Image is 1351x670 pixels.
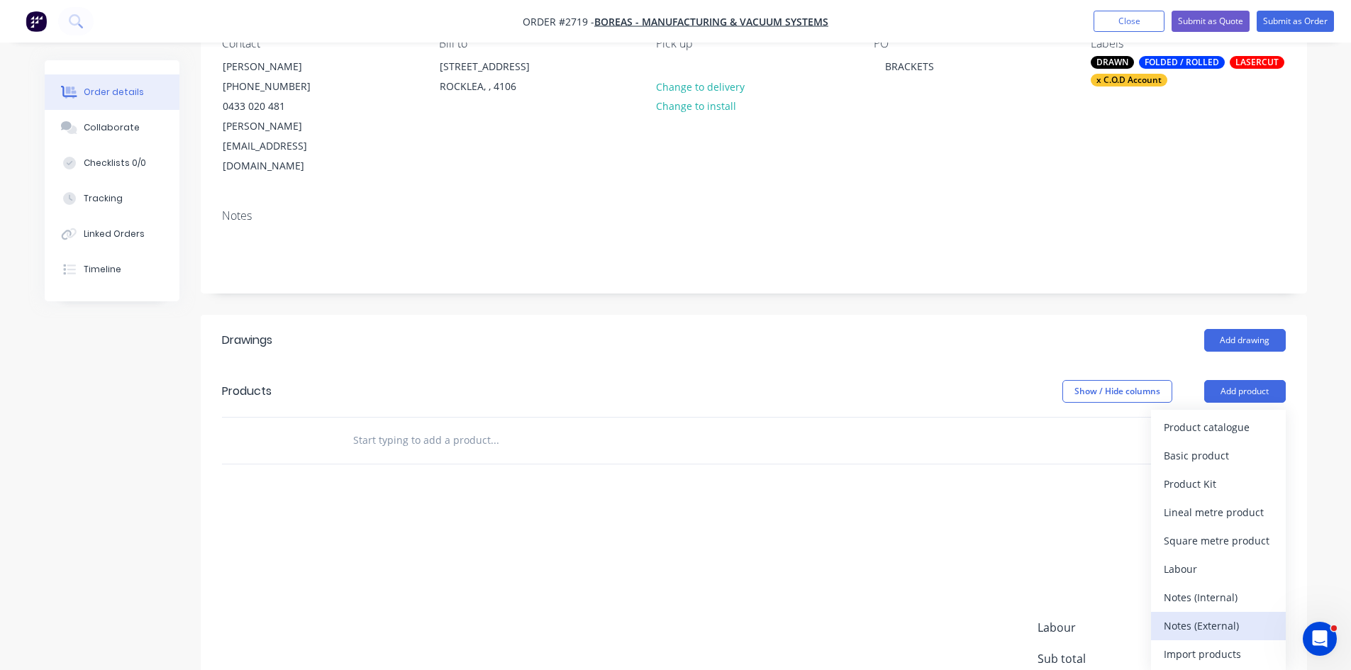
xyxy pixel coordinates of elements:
div: Drawings [222,332,272,349]
div: Pick up [656,37,850,50]
span: Order #2719 - [523,15,594,28]
img: Factory [26,11,47,32]
div: Linked Orders [84,228,145,240]
button: Change to install [648,96,743,116]
button: Tracking [45,181,179,216]
div: [PHONE_NUMBER] [223,77,340,96]
div: Products [222,383,272,400]
div: Product catalogue [1164,417,1273,437]
div: BRACKETS [874,56,945,77]
div: Timeline [84,263,121,276]
div: [STREET_ADDRESS] [440,57,557,77]
input: Start typing to add a product... [352,426,636,454]
iframe: Intercom live chat [1303,622,1337,656]
button: Labour [1151,555,1286,584]
button: Import products [1151,640,1286,669]
button: Add product [1204,380,1286,403]
div: [PERSON_NAME][PHONE_NUMBER]0433 020 481[PERSON_NAME][EMAIL_ADDRESS][DOMAIN_NAME] [211,56,352,177]
div: Import products [1164,644,1273,664]
div: Notes (External) [1164,615,1273,636]
div: PO [874,37,1068,50]
div: Collaborate [84,121,140,134]
div: [STREET_ADDRESS]ROCKLEA, , 4106 [428,56,569,101]
div: Checklists 0/0 [84,157,146,169]
div: Basic product [1164,445,1273,466]
div: Labels [1091,37,1285,50]
div: LASERCUT [1230,56,1284,69]
div: 0433 020 481 [223,96,340,116]
div: Bill to [439,37,633,50]
button: Product catalogue [1151,413,1286,442]
button: Close [1094,11,1164,32]
button: Linked Orders [45,216,179,252]
div: Notes (Internal) [1164,587,1273,608]
div: FOLDED / ROLLED [1139,56,1225,69]
div: Labour [1164,559,1273,579]
button: Collaborate [45,110,179,145]
button: Change to delivery [648,77,752,96]
button: Order details [45,74,179,110]
div: Tracking [84,192,123,205]
button: Add drawing [1204,329,1286,352]
div: [PERSON_NAME][EMAIL_ADDRESS][DOMAIN_NAME] [223,116,340,176]
div: x C.O.D Account [1091,74,1167,86]
div: Contact [222,37,416,50]
span: Sub total [1038,650,1164,667]
button: Timeline [45,252,179,287]
div: Order details [84,86,144,99]
button: Notes (Internal) [1151,584,1286,612]
button: Square metre product [1151,527,1286,555]
button: Show / Hide columns [1062,380,1172,403]
span: Labour [1038,619,1164,636]
button: Submit as Order [1257,11,1334,32]
a: Boreas - Manufacturing & Vacuum Systems [594,15,828,28]
button: Submit as Quote [1172,11,1250,32]
button: Notes (External) [1151,612,1286,640]
div: Notes [222,209,1286,223]
div: Product Kit [1164,474,1273,494]
button: Basic product [1151,442,1286,470]
div: Square metre product [1164,530,1273,551]
button: Product Kit [1151,470,1286,498]
div: Lineal metre product [1164,502,1273,523]
button: Lineal metre product [1151,498,1286,527]
div: DRAWN [1091,56,1134,69]
button: Checklists 0/0 [45,145,179,181]
div: [PERSON_NAME] [223,57,340,77]
div: ROCKLEA, , 4106 [440,77,557,96]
